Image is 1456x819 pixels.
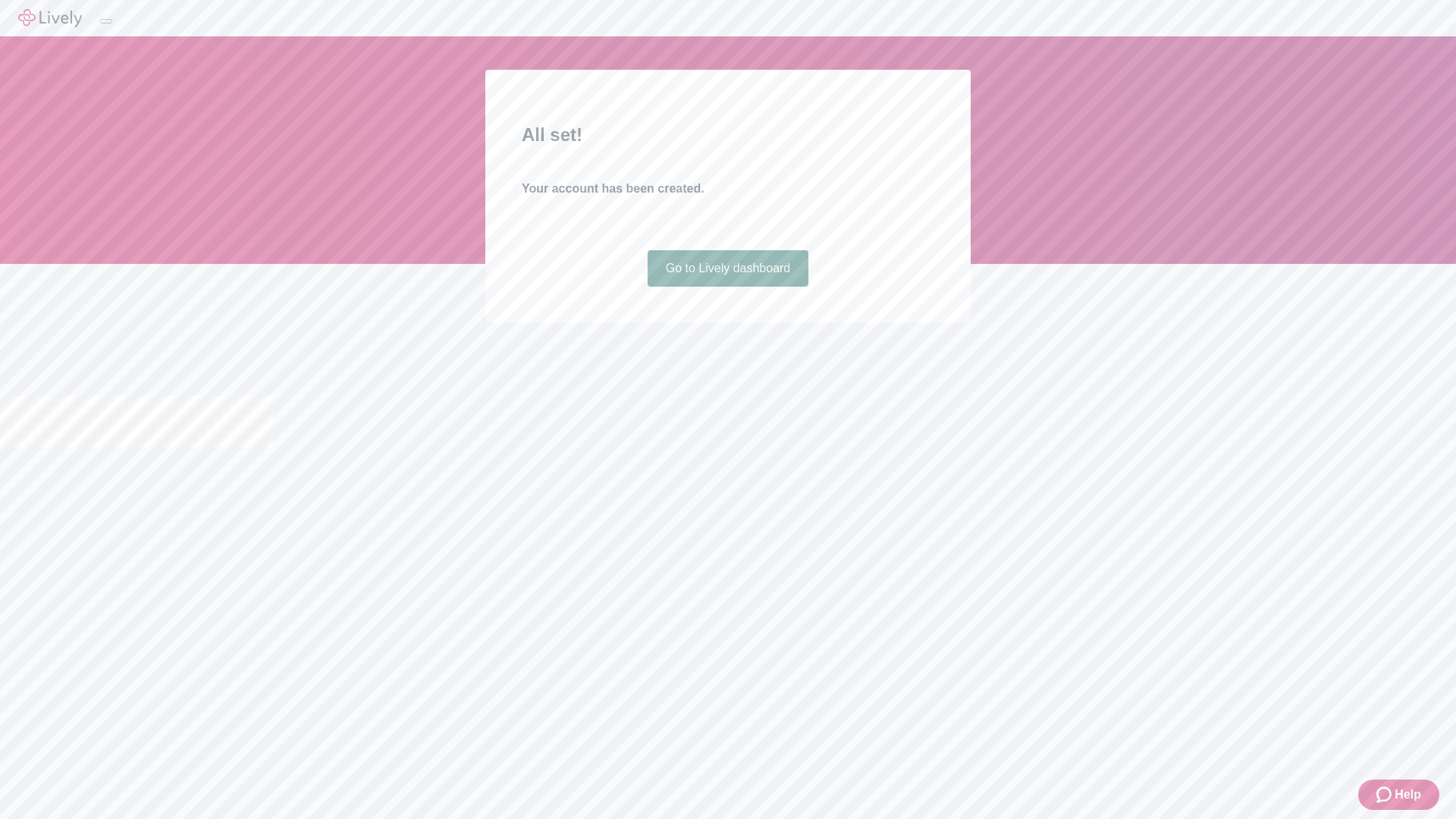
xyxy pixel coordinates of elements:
[18,9,82,27] img: Lively
[648,250,809,287] a: Go to Lively dashboard
[522,180,934,198] h4: Your account has been created.
[1395,786,1421,804] span: Help
[100,19,112,24] button: Log out
[1358,780,1439,810] button: Zendesk support iconHelp
[522,121,934,149] h2: All set!
[1376,786,1395,804] svg: Zendesk support icon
